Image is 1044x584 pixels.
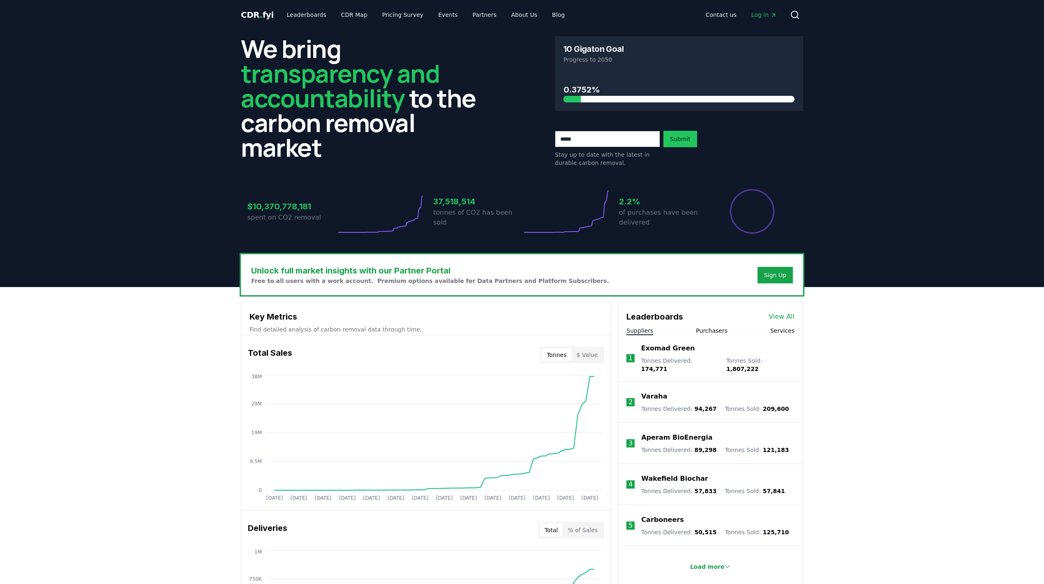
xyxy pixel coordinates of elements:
tspan: [DATE] [339,495,356,501]
h3: Total Sales [248,347,292,363]
a: Partners [466,7,503,22]
div: Percentage of sales delivered [729,188,775,234]
span: . [260,10,263,20]
p: Tonnes Delivered : [641,357,718,373]
tspan: 750K [249,576,262,582]
h3: 10 Gigaton Goal [564,45,624,53]
a: Carboneers [641,515,684,525]
p: 4 [628,480,633,489]
tspan: [DATE] [557,495,574,501]
button: Submit [663,131,697,147]
span: 94,267 [694,406,716,412]
p: Tonnes Delivered : [641,405,716,413]
p: Tonnes Sold : [725,446,789,454]
button: Suppliers [626,327,653,335]
button: $ Value [572,348,603,362]
span: 1,807,222 [726,366,759,372]
a: Blog [545,7,571,22]
p: Progress to 2050 [564,56,795,64]
p: Tonnes Sold : [725,528,789,536]
span: 57,841 [763,488,785,494]
a: Events [432,7,464,22]
span: 125,710 [763,529,789,535]
a: CDR Map [335,7,374,22]
h3: $10,370,778,181 [247,200,336,213]
tspan: [DATE] [412,495,429,501]
tspan: [DATE] [388,495,404,501]
tspan: [DATE] [266,495,283,501]
p: 5 [628,521,633,531]
tspan: [DATE] [315,495,332,501]
p: Tonnes Delivered : [641,528,716,536]
p: Tonnes Sold : [726,357,795,373]
h3: 0.3752% [564,83,795,96]
tspan: [DATE] [533,495,550,501]
a: Contact us [699,7,743,22]
tspan: 1M [254,549,262,555]
tspan: [DATE] [460,495,477,501]
span: 121,183 [763,447,789,453]
p: Tonnes Sold : [725,405,789,413]
nav: Main [280,7,571,22]
p: Free to all users with a work account. Premium options available for Data Partners and Platform S... [251,277,609,285]
nav: Main [699,7,783,22]
a: CDR.fyi [241,9,274,21]
h3: Unlock full market insights with our Partner Portal [251,264,609,277]
h3: 2.2% [619,195,708,208]
p: Tonnes Sold : [725,487,785,495]
a: Pricing Survey [376,7,430,22]
button: Tonnes [542,348,571,362]
a: Leaderboards [280,7,333,22]
tspan: [DATE] [436,495,453,501]
tspan: 0 [259,487,262,493]
a: Aperam BioEnergia [641,433,712,443]
a: About Us [505,7,544,22]
button: % of Sales [563,524,603,537]
button: Total [540,524,563,537]
a: Log in [745,7,783,22]
tspan: [DATE] [363,495,380,501]
button: Load more [684,559,738,575]
h3: 37,518,514 [433,195,522,208]
tspan: [DATE] [291,495,307,501]
p: Find detailed analysis of carbon removal data through time. [249,325,603,334]
a: Exomad Green [641,343,695,353]
p: tonnes of CO2 has been sold [433,208,522,227]
span: transparency and accountability [241,56,439,115]
p: Stay up to date with the latest in durable carbon removal. [555,151,660,167]
p: of purchases have been delivered [619,208,708,227]
h3: Key Metrics [249,311,603,323]
span: 174,771 [641,366,668,372]
h3: Deliveries [248,522,287,538]
tspan: [DATE] [582,495,598,501]
span: 209,600 [763,406,789,412]
p: 3 [628,438,633,448]
span: 89,298 [694,447,716,453]
a: Wakefield Biochar [641,474,708,484]
p: 1 [628,353,633,363]
tspan: [DATE] [485,495,501,501]
button: Sign Up [758,267,793,283]
span: 57,833 [694,488,716,494]
span: CDR fyi [241,10,274,20]
p: 2 [628,397,633,407]
span: 50,515 [694,529,716,535]
h2: We bring to the carbon removal market [241,36,489,160]
div: Sign Up [764,271,786,279]
span: Log in [751,11,777,19]
h3: Leaderboards [626,311,683,323]
tspan: 38M [251,374,262,380]
tspan: 19M [251,430,262,436]
p: Load more [690,563,725,571]
p: spent on CO2 removal [247,213,336,222]
p: Tonnes Delivered : [641,446,716,454]
tspan: [DATE] [509,495,526,501]
tspan: 29M [251,401,262,407]
a: Varaha [641,392,667,401]
p: Tonnes Delivered : [641,487,716,495]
